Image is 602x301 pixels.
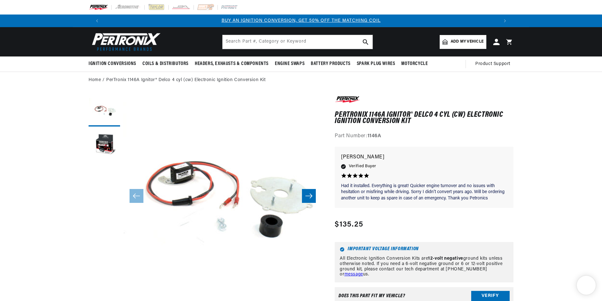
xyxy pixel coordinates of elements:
summary: Coils & Distributors [139,56,192,71]
button: Translation missing: en.sections.announcements.next_announcement [499,15,511,27]
p: Had it installed. Everything is great! Quicker engine turnover and no issues with hesitation or m... [341,183,507,202]
span: Engine Swaps [275,61,304,67]
h1: PerTronix 1146A Ignitor® Delco 4 cyl (cw) Electronic Ignition Conversion Kit [335,112,513,125]
summary: Ignition Conversions [89,56,139,71]
span: Add my vehicle [451,39,483,45]
span: Motorcycle [401,61,428,67]
summary: Spark Plug Wires [354,56,398,71]
a: BUY AN IGNITION CONVERSION, GET 50% OFF THE MATCHING COIL [222,18,381,23]
span: Spark Plug Wires [357,61,395,67]
summary: Motorcycle [398,56,431,71]
button: Load image 2 in gallery view [89,130,120,161]
summary: Engine Swaps [272,56,308,71]
slideshow-component: Translation missing: en.sections.announcements.announcement_bar [73,15,529,27]
div: Part Number: [335,132,513,140]
div: Does This part fit My vehicle? [339,293,405,298]
button: Slide right [302,189,316,203]
span: Coils & Distributors [142,61,188,67]
span: Headers, Exhausts & Components [195,61,269,67]
summary: Battery Products [308,56,354,71]
p: [PERSON_NAME] [341,153,507,162]
button: Load image 1 in gallery view [89,95,120,127]
img: Pertronix [89,31,161,53]
a: PerTronix 1146A Ignitor® Delco 4 cyl (cw) Electronic Ignition Conversion Kit [106,77,266,84]
a: message [344,272,363,277]
summary: Product Support [475,56,513,72]
span: Ignition Conversions [89,61,136,67]
nav: breadcrumbs [89,77,513,84]
input: Search Part #, Category or Keyword [223,35,373,49]
button: Verify [471,291,510,301]
button: search button [359,35,373,49]
span: $135.25 [335,219,363,230]
button: Translation missing: en.sections.announcements.previous_announcement [91,15,103,27]
button: Slide left [130,189,143,203]
span: Verified Buyer [349,163,376,170]
media-gallery: Gallery Viewer [89,95,322,297]
div: 1 of 3 [103,17,499,24]
p: All Electronic Ignition Conversion Kits are ground kits unless otherwise noted. If you need a 6-v... [340,256,508,277]
strong: 12-volt negative [428,256,463,261]
strong: 1146A [368,133,381,139]
span: Product Support [475,61,510,68]
h6: Important Voltage Information [340,247,508,252]
div: Announcement [103,17,499,24]
span: Battery Products [311,61,350,67]
summary: Headers, Exhausts & Components [192,56,272,71]
a: Home [89,77,101,84]
a: Add my vehicle [440,35,486,49]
